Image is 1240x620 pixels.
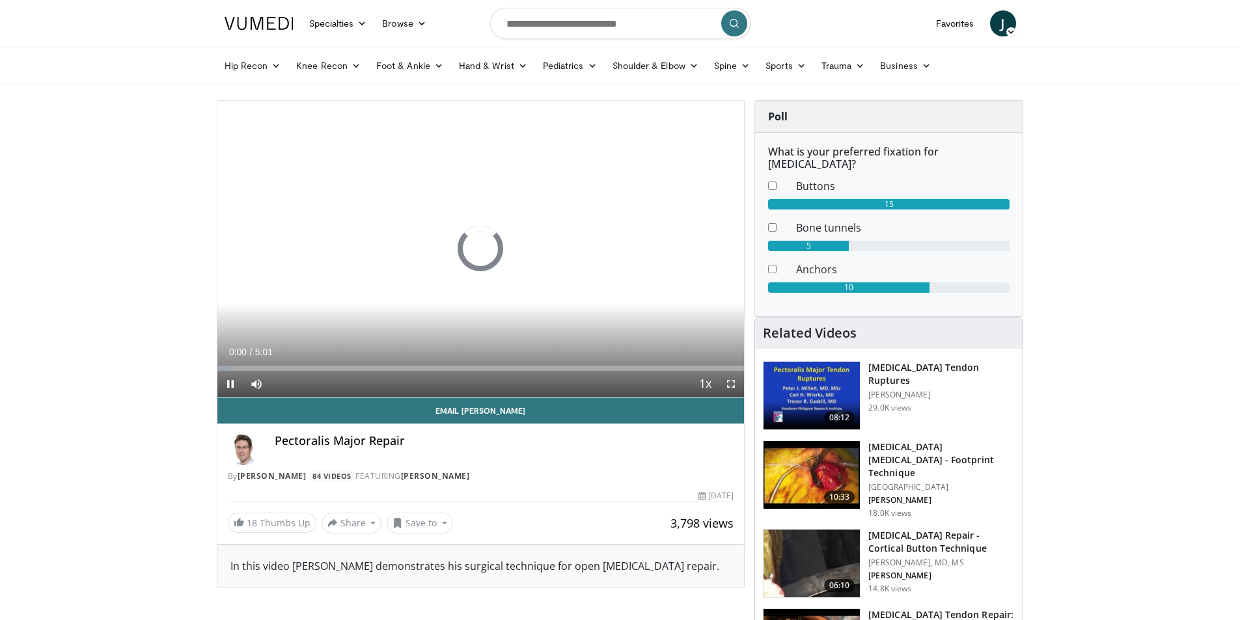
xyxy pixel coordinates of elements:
p: 14.8K views [868,584,911,594]
div: By FEATURING [228,470,734,482]
a: Spine [706,53,758,79]
button: Pause [217,371,243,397]
a: [PERSON_NAME] [401,470,470,481]
span: 06:10 [824,579,855,592]
a: 18 Thumbs Up [228,513,316,533]
h6: What is your preferred fixation for [MEDICAL_DATA]? [768,146,1010,170]
div: Progress Bar [217,366,745,371]
a: Hip Recon [217,53,289,79]
a: 06:10 [MEDICAL_DATA] Repair - Cortical Button Technique [PERSON_NAME], MD, MS [PERSON_NAME] 14.8K... [763,529,1015,598]
dd: Buttons [786,178,1019,194]
h3: [MEDICAL_DATA] Tendon Ruptures [868,361,1015,387]
button: Share [322,513,382,533]
a: [PERSON_NAME] [238,470,307,481]
a: Favorites [928,10,982,36]
p: [PERSON_NAME] [868,495,1015,505]
span: 3,798 views [670,515,734,531]
div: 15 [768,199,1010,209]
a: 84 Videos [309,470,356,481]
h4: Pectoralis Major Repair [275,434,734,448]
a: Hand & Wrist [451,53,535,79]
span: 08:12 [824,411,855,424]
button: Fullscreen [718,371,744,397]
button: Mute [243,371,269,397]
span: 0:00 [229,347,247,357]
a: 08:12 [MEDICAL_DATA] Tendon Ruptures [PERSON_NAME] 29.0K views [763,361,1015,430]
a: Knee Recon [288,53,368,79]
a: Business [872,53,939,79]
a: Trauma [814,53,873,79]
h3: [MEDICAL_DATA] [MEDICAL_DATA] - Footprint Technique [868,440,1015,479]
h3: [MEDICAL_DATA] Repair - Cortical Button Technique [868,529,1015,555]
a: 10:33 [MEDICAL_DATA] [MEDICAL_DATA] - Footprint Technique [GEOGRAPHIC_DATA] [PERSON_NAME] 18.0K v... [763,440,1015,519]
a: J [990,10,1016,36]
a: Shoulder & Elbow [605,53,706,79]
dd: Anchors [786,262,1019,277]
img: VuMedi Logo [225,17,294,30]
a: Foot & Ankle [368,53,451,79]
dd: Bone tunnels [786,220,1019,236]
img: Picture_9_1_3.png.150x105_q85_crop-smart_upscale.jpg [764,441,860,509]
input: Search topics, interventions [490,8,751,39]
img: Avatar [228,434,259,465]
span: 18 [247,517,257,529]
p: [PERSON_NAME], MD, MS [868,558,1015,568]
a: Specialties [301,10,375,36]
p: [PERSON_NAME] [868,390,1015,400]
a: Browse [374,10,434,36]
div: In this video [PERSON_NAME] demonstrates his surgical technique for open [MEDICAL_DATA] repair. [230,558,732,574]
h4: Related Videos [763,325,857,341]
img: XzOTlMlQSGUnbGTX4xMDoxOjA4MTsiGN.150x105_q85_crop-smart_upscale.jpg [764,530,860,597]
span: / [250,347,253,357]
p: 18.0K views [868,508,911,519]
p: [GEOGRAPHIC_DATA] [868,482,1015,492]
video-js: Video Player [217,101,745,398]
span: 5:01 [255,347,273,357]
span: 10:33 [824,491,855,504]
img: 159936_0000_1.png.150x105_q85_crop-smart_upscale.jpg [764,362,860,429]
div: [DATE] [698,490,734,502]
p: [PERSON_NAME] [868,571,1015,581]
a: Pediatrics [535,53,605,79]
button: Playback Rate [692,371,718,397]
a: Email [PERSON_NAME] [217,398,745,424]
a: Sports [758,53,814,79]
div: 10 [768,282,930,293]
strong: Poll [768,109,788,124]
button: Save to [387,513,453,533]
div: 5 [768,241,849,251]
p: 29.0K views [868,403,911,413]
